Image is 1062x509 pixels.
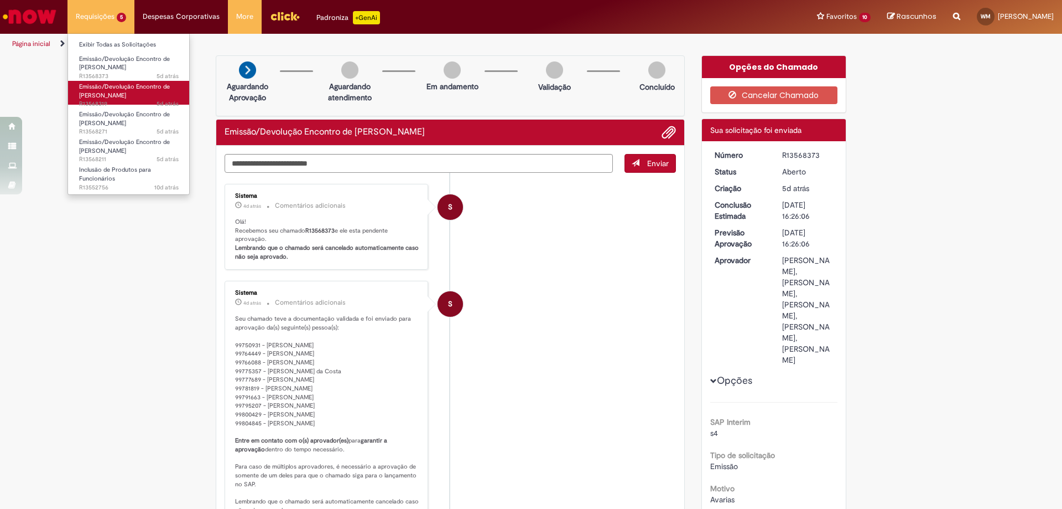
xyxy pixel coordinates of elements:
div: [PERSON_NAME], [PERSON_NAME], [PERSON_NAME], [PERSON_NAME], [PERSON_NAME] [782,255,834,366]
span: 5d atrás [157,127,179,136]
span: 10d atrás [154,183,179,192]
small: Comentários adicionais [275,298,346,307]
span: Emissão/Devolução Encontro de [PERSON_NAME] [79,110,170,127]
button: Cancelar Chamado [710,86,838,104]
dt: Status [706,166,774,177]
div: Sistema [235,193,419,199]
a: Aberto R13568319 : Emissão/Devolução Encontro de Contas Fornecedor [68,81,190,105]
p: +GenAi [353,11,380,24]
span: Avarias [710,495,735,505]
b: garantir a aprovação [235,436,389,454]
span: 10 [859,13,871,22]
button: Adicionar anexos [662,125,676,140]
p: Em andamento [426,81,478,92]
img: img-circle-grey.png [444,61,461,79]
dt: Conclusão Estimada [706,199,774,222]
a: Aberto R13568373 : Emissão/Devolução Encontro de Contas Fornecedor [68,53,190,77]
span: Favoritos [826,11,857,22]
span: 5d atrás [782,183,809,193]
dt: Número [706,150,774,161]
span: Enviar [647,158,669,168]
div: System [438,194,463,220]
span: Emissão/Devolução Encontro de [PERSON_NAME] [79,55,170,72]
span: 5d atrás [157,72,179,80]
span: R13568373 [79,72,179,81]
span: WM [981,13,991,20]
span: 5 [117,13,126,22]
img: click_logo_yellow_360x200.png [270,8,300,24]
span: 4d atrás [243,300,261,306]
textarea: Digite sua mensagem aqui... [225,154,613,173]
dt: Previsão Aprovação [706,227,774,249]
span: Emissão/Devolução Encontro de [PERSON_NAME] [79,83,170,100]
small: Comentários adicionais [275,201,346,210]
time: 20/09/2025 13:26:03 [154,183,179,192]
span: R13552756 [79,183,179,192]
time: 25/09/2025 17:40:40 [157,100,179,108]
span: Despesas Corporativas [143,11,220,22]
span: R13568271 [79,127,179,136]
p: Olá! Recebemos seu chamado e ele esta pendente aprovação. [235,218,419,261]
img: ServiceNow [1,6,58,28]
img: img-circle-grey.png [341,61,358,79]
b: Lembrando que o chamado será cancelado automaticamente caso não seja aprovado. [235,244,420,261]
time: 26/09/2025 15:26:08 [243,300,261,306]
img: img-circle-grey.png [546,61,563,79]
div: R13568373 [782,150,834,161]
div: 25/09/2025 17:48:58 [782,183,834,194]
a: Aberto R13568211 : Emissão/Devolução Encontro de Contas Fornecedor [68,136,190,160]
span: 5d atrás [157,155,179,163]
span: R13568211 [79,155,179,164]
img: img-circle-grey.png [648,61,665,79]
span: Emissão/Devolução Encontro de [PERSON_NAME] [79,138,170,155]
span: Sua solicitação foi enviada [710,125,801,135]
button: Enviar [624,154,676,173]
time: 25/09/2025 17:33:48 [157,127,179,136]
span: More [236,11,253,22]
div: Sistema [235,290,419,296]
div: Aberto [782,166,834,177]
div: [DATE] 16:26:06 [782,199,834,222]
a: Exibir Todas as Solicitações [68,39,190,51]
span: [PERSON_NAME] [998,12,1054,21]
div: [DATE] 16:26:06 [782,227,834,249]
b: Entre em contato com o(s) aprovador(es) [235,436,348,445]
b: Tipo de solicitação [710,450,775,460]
ul: Trilhas de página [8,34,700,54]
span: R13568319 [79,100,179,109]
span: Inclusão de Produtos para Funcionários [79,166,151,183]
dt: Aprovador [706,255,774,266]
p: Concluído [639,81,675,92]
span: Emissão [710,461,738,471]
b: R13568373 [305,227,335,235]
span: Rascunhos [897,11,936,22]
h2: Emissão/Devolução Encontro de Contas Fornecedor Histórico de tíquete [225,127,425,137]
a: Aberto R13568271 : Emissão/Devolução Encontro de Contas Fornecedor [68,109,190,132]
p: Validação [538,81,571,92]
b: SAP Interim [710,417,751,427]
a: Rascunhos [887,12,936,22]
div: System [438,291,463,317]
a: Página inicial [12,39,50,48]
time: 25/09/2025 17:23:21 [157,155,179,163]
span: 4d atrás [243,203,261,209]
ul: Requisições [67,33,190,195]
div: Opções do Chamado [702,56,846,78]
b: Motivo [710,484,735,493]
span: s4 [710,428,718,438]
span: S [448,194,452,220]
p: Aguardando Aprovação [221,81,274,103]
div: Padroniza [316,11,380,24]
dt: Criação [706,183,774,194]
span: Requisições [76,11,114,22]
p: Aguardando atendimento [323,81,377,103]
img: arrow-next.png [239,61,256,79]
span: 5d atrás [157,100,179,108]
a: Aberto R13552756 : Inclusão de Produtos para Funcionários [68,164,190,188]
span: S [448,291,452,317]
